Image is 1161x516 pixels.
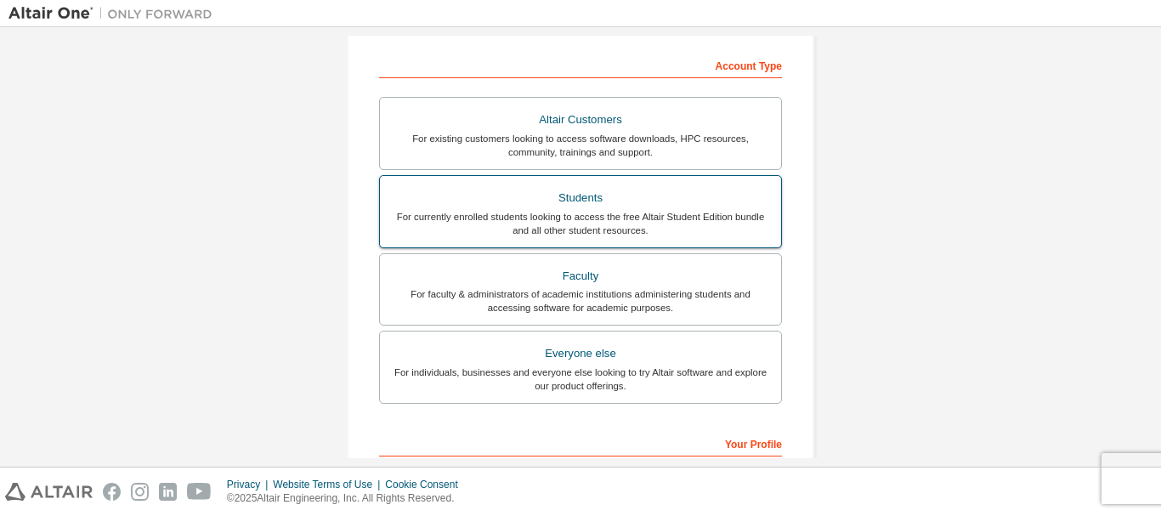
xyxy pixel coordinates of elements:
div: For existing customers looking to access software downloads, HPC resources, community, trainings ... [390,132,771,159]
div: Faculty [390,264,771,288]
div: Cookie Consent [385,478,467,491]
img: altair_logo.svg [5,483,93,501]
img: facebook.svg [103,483,121,501]
div: Privacy [227,478,273,491]
p: © 2025 Altair Engineering, Inc. All Rights Reserved. [227,491,468,506]
div: Your Profile [379,429,782,456]
div: For faculty & administrators of academic institutions administering students and accessing softwa... [390,287,771,315]
div: For currently enrolled students looking to access the free Altair Student Edition bundle and all ... [390,210,771,237]
div: Altair Customers [390,108,771,132]
img: youtube.svg [187,483,212,501]
div: Account Type [379,51,782,78]
div: Everyone else [390,342,771,366]
div: Website Terms of Use [273,478,385,491]
img: Altair One [8,5,221,22]
div: For individuals, businesses and everyone else looking to try Altair software and explore our prod... [390,366,771,393]
div: Students [390,186,771,210]
img: linkedin.svg [159,483,177,501]
img: instagram.svg [131,483,149,501]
